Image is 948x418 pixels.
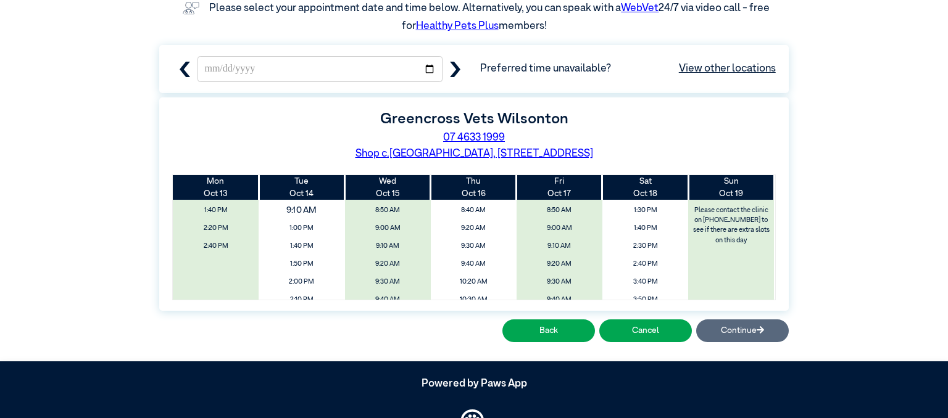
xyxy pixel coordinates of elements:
span: 8:50 AM [520,203,599,218]
button: Cancel [599,319,692,342]
span: 1:30 PM [606,203,684,218]
span: 1:40 PM [606,221,684,236]
th: Oct 18 [602,175,688,200]
label: Please select your appointment date and time below. Alternatively, you can speak with a 24/7 via ... [209,3,771,32]
a: Shop c.[GEOGRAPHIC_DATA], [STREET_ADDRESS] [355,149,593,159]
span: 9:10 AM [251,200,352,220]
th: Oct 13 [173,175,259,200]
span: 9:20 AM [348,256,426,272]
span: 2:20 PM [177,221,255,236]
th: Oct 15 [345,175,431,200]
span: 9:20 AM [434,221,513,236]
span: 9:40 AM [520,292,599,308]
span: 2:40 PM [606,256,684,272]
span: 9:20 AM [520,256,599,272]
a: WebVet [621,3,659,14]
span: 9:40 AM [348,292,426,308]
a: View other locations [679,61,776,77]
span: 3:40 PM [606,274,684,290]
span: 8:40 AM [434,203,513,218]
th: Oct 16 [431,175,517,200]
span: 9:40 AM [434,256,513,272]
th: Oct 17 [517,175,602,200]
span: 8:50 AM [348,203,426,218]
span: 1:40 PM [262,239,341,254]
span: 1:40 PM [177,203,255,218]
label: Greencross Vets Wilsonton [380,112,568,126]
span: Preferred time unavailable? [480,61,776,77]
span: 9:00 AM [348,221,426,236]
span: 9:30 AM [434,239,513,254]
span: 2:30 PM [606,239,684,254]
button: Back [502,319,595,342]
h5: Powered by Paws App [159,378,789,390]
span: 2:10 PM [262,292,341,308]
span: 9:30 AM [348,274,426,290]
span: 1:50 PM [262,256,341,272]
span: 2:00 PM [262,274,341,290]
span: 9:10 AM [520,239,599,254]
span: 9:10 AM [348,239,426,254]
th: Oct 14 [259,175,344,200]
a: 07 4633 1999 [443,133,505,143]
span: 10:30 AM [434,292,513,308]
label: Please contact the clinic on [PHONE_NUMBER] to see if there are extra slots on this day [689,203,773,248]
span: 1:00 PM [262,221,341,236]
th: Oct 19 [688,175,774,200]
span: 10:20 AM [434,274,513,290]
span: 2:40 PM [177,239,255,254]
span: 3:50 PM [606,292,684,308]
a: Healthy Pets Plus [416,21,499,31]
span: 9:00 AM [520,221,599,236]
span: 9:30 AM [520,274,599,290]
